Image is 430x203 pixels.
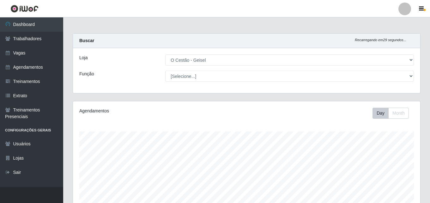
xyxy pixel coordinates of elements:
[79,108,213,114] div: Agendamentos
[10,5,39,13] img: CoreUI Logo
[372,108,409,119] div: First group
[79,71,94,77] label: Função
[388,108,409,119] button: Month
[355,38,406,42] i: Recarregando em 29 segundos...
[372,108,389,119] button: Day
[372,108,414,119] div: Toolbar with button groups
[79,38,94,43] strong: Buscar
[79,54,88,61] label: Loja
